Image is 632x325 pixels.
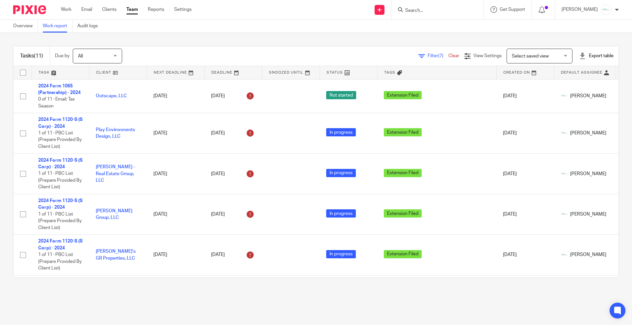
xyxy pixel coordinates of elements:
[438,54,443,58] span: (7)
[13,5,46,14] img: Pixie
[38,84,81,95] a: 2024 Form 1065 (Partnership) - 2024
[174,6,192,13] a: Settings
[96,165,135,183] a: [PERSON_NAME] - Real Estate Group, LLC
[570,251,606,258] span: [PERSON_NAME]
[96,94,127,98] a: Outscape, LLC
[570,211,606,218] span: [PERSON_NAME]
[211,250,255,260] div: [DATE]
[473,54,502,58] span: View Settings
[147,113,204,153] td: [DATE]
[500,7,525,12] span: Get Support
[38,131,82,149] span: 1 of 11 · PBC List (Prepare Provided By Client List)
[326,250,356,258] span: In progress
[211,209,255,220] div: [DATE]
[496,194,554,235] td: [DATE]
[147,235,204,275] td: [DATE]
[78,54,83,58] span: All
[81,6,92,13] a: Email
[326,169,356,177] span: In progress
[96,249,136,260] a: [PERSON_NAME]'s GR Properties, LLC
[38,239,83,250] a: 2024 Form 1120-S (S Corp) - 2024
[384,250,422,258] span: Extension Filed
[20,53,43,59] h1: Tasks
[77,20,103,33] a: Audit logs
[496,275,554,315] td: [DATE]
[570,93,606,99] span: [PERSON_NAME]
[34,53,43,58] span: (11)
[561,92,568,100] img: _Logo.png
[55,53,69,59] p: Due by
[561,251,568,259] img: _Logo.png
[38,97,75,108] span: 0 of 11 · Email: Tax Season
[147,79,204,113] td: [DATE]
[384,71,395,74] span: Tags
[561,129,568,137] img: _Logo.png
[38,212,82,230] span: 1 of 11 · PBC List (Prepare Provided By Client List)
[496,153,554,194] td: [DATE]
[211,91,255,101] div: [DATE]
[561,210,568,218] img: _Logo.png
[570,171,606,177] span: [PERSON_NAME]
[147,275,204,315] td: [DATE]
[326,128,356,136] span: In progress
[496,79,554,113] td: [DATE]
[38,117,83,128] a: 2024 Form 1120-S (S Corp) - 2024
[38,158,83,169] a: 2024 Form 1120-S (S Corp) - 2024
[579,53,614,59] div: Export table
[562,6,598,13] p: [PERSON_NAME]
[38,252,82,270] span: 1 of 11 · PBC List (Prepare Provided By Client List)
[148,6,164,13] a: Reports
[326,91,356,99] span: Not started
[601,5,612,15] img: _Logo.png
[211,169,255,179] div: [DATE]
[512,54,549,58] span: Select saved view
[448,54,459,58] a: Clear
[13,20,38,33] a: Overview
[96,209,132,220] a: [PERSON_NAME] Group, LLC
[405,8,464,14] input: Search
[384,128,422,136] span: Extension Filed
[147,153,204,194] td: [DATE]
[384,169,422,177] span: Extension Filed
[570,130,606,136] span: [PERSON_NAME]
[38,198,83,210] a: 2024 Form 1120-S (S Corp) - 2024
[102,6,117,13] a: Clients
[61,6,71,13] a: Work
[561,170,568,178] img: _Logo.png
[211,128,255,138] div: [DATE]
[147,194,204,235] td: [DATE]
[38,172,82,190] span: 1 of 11 · PBC List (Prepare Provided By Client List)
[496,235,554,275] td: [DATE]
[428,54,448,58] span: Filter
[126,6,138,13] a: Team
[43,20,72,33] a: Work report
[326,209,356,218] span: In progress
[96,128,135,139] a: Play Environments Design, LLC
[384,209,422,218] span: Extension Filed
[384,91,422,99] span: Extension Filed
[496,113,554,153] td: [DATE]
